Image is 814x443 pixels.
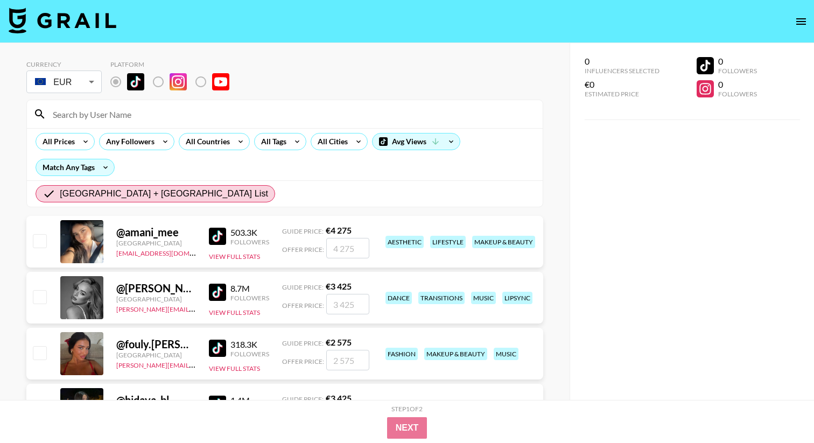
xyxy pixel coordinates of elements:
img: TikTok [209,340,226,357]
span: [GEOGRAPHIC_DATA] + [GEOGRAPHIC_DATA] List [60,187,268,200]
div: Step 1 of 2 [391,405,423,413]
span: Guide Price: [282,227,324,235]
div: 0 [718,79,757,90]
span: Offer Price: [282,301,324,310]
button: View Full Stats [209,308,260,317]
div: Followers [718,90,757,98]
div: lifestyle [430,236,466,248]
div: lipsync [502,292,532,304]
div: Influencers Selected [585,67,659,75]
div: @ amani_mee [116,226,196,239]
div: makeup & beauty [424,348,487,360]
div: All Countries [179,133,232,150]
div: Platform [110,60,238,68]
div: music [471,292,496,304]
img: YouTube [212,73,229,90]
div: 318.3K [230,339,269,350]
div: dance [385,292,412,304]
div: EUR [29,73,100,92]
div: Avg Views [373,133,460,150]
img: TikTok [127,73,144,90]
iframe: Drift Widget Chat Controller [760,389,801,430]
div: Estimated Price [585,90,659,98]
div: @ hidaya_bl [116,393,196,407]
div: 8.7M [230,283,269,294]
div: Followers [230,294,269,302]
div: 503.3K [230,227,269,238]
div: 0 [718,56,757,67]
button: Next [387,417,427,439]
div: List locked to TikTok. [110,71,238,93]
span: Guide Price: [282,395,324,403]
div: fashion [385,348,418,360]
div: All Prices [36,133,77,150]
div: Followers [230,238,269,246]
button: View Full Stats [209,364,260,372]
img: TikTok [209,396,226,413]
button: View Full Stats [209,252,260,261]
div: music [494,348,518,360]
img: Instagram [170,73,187,90]
strong: € 4 275 [326,225,352,235]
div: Followers [230,350,269,358]
img: TikTok [209,228,226,245]
span: Guide Price: [282,339,324,347]
div: 1.4M [230,395,269,406]
div: aesthetic [385,236,424,248]
strong: € 3 425 [326,281,352,291]
div: makeup & beauty [472,236,535,248]
div: €0 [585,79,659,90]
div: Match Any Tags [36,159,114,175]
a: [EMAIL_ADDRESS][DOMAIN_NAME] [116,247,224,257]
button: open drawer [790,11,812,32]
span: Offer Price: [282,245,324,254]
div: Currency [26,60,102,68]
div: All Tags [255,133,289,150]
input: 4 275 [326,238,369,258]
div: [GEOGRAPHIC_DATA] [116,295,196,303]
div: @ fouly.[PERSON_NAME] [116,337,196,351]
div: transitions [418,292,465,304]
input: 3 425 [326,294,369,314]
strong: € 3 425 [326,393,352,403]
div: Followers [718,67,757,75]
div: Any Followers [100,133,157,150]
div: @ [PERSON_NAME].[PERSON_NAME].off [116,282,196,295]
img: TikTok [209,284,226,301]
a: [PERSON_NAME][EMAIL_ADDRESS][DOMAIN_NAME] [116,303,276,313]
strong: € 2 575 [326,337,352,347]
img: Grail Talent [9,8,116,33]
span: Offer Price: [282,357,324,365]
div: All Cities [311,133,350,150]
a: [PERSON_NAME][EMAIL_ADDRESS][DOMAIN_NAME] [116,359,276,369]
span: Guide Price: [282,283,324,291]
div: 0 [585,56,659,67]
div: [GEOGRAPHIC_DATA] [116,239,196,247]
input: Search by User Name [46,106,536,123]
div: [GEOGRAPHIC_DATA] [116,351,196,359]
input: 2 575 [326,350,369,370]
